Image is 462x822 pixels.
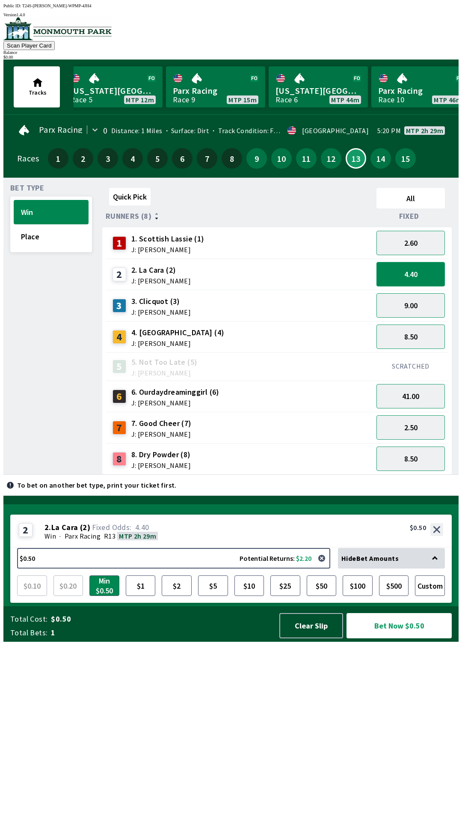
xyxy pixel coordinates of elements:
div: Race 9 [173,96,195,103]
span: 5. Not Too Late (5) [131,357,198,368]
div: 8 [113,452,126,466]
button: $10 [234,575,264,596]
span: $25 [272,578,298,594]
span: Quick Pick [113,192,147,202]
span: Custom [417,578,443,594]
button: Custom [415,575,445,596]
div: SCRATCHED [376,362,445,370]
span: 15 [397,155,414,161]
span: J: [PERSON_NAME] [131,309,191,316]
div: 6 [113,390,126,403]
div: [GEOGRAPHIC_DATA] [302,127,369,134]
div: Race 5 [70,96,92,103]
button: Quick Pick [109,188,151,205]
button: $25 [270,575,300,596]
span: 4.40 [135,522,149,532]
span: · [59,532,61,540]
button: 7 [197,148,217,169]
span: Surface: Dirt [163,126,210,135]
button: Win [14,200,89,224]
span: MTP 15m [228,96,257,103]
div: Public ID: [3,3,459,8]
div: 2 [19,523,33,537]
span: 3 [100,155,116,161]
button: 11 [296,148,317,169]
div: $0.50 [410,523,426,532]
span: 9.00 [404,301,418,310]
div: 2 [113,268,126,281]
button: Clear Slip [279,613,343,638]
button: Min $0.50 [89,575,119,596]
div: 4 [113,330,126,344]
span: Bet Type [10,185,44,191]
span: Track Condition: Fast [209,126,283,135]
span: La Cara [51,523,78,532]
div: 3 [113,299,126,313]
a: [US_STATE][GEOGRAPHIC_DATA]Race 6MTP 44m [269,66,368,107]
span: 3. Clicquot (3) [131,296,191,307]
span: Tracks [29,89,47,96]
span: 2 . [44,523,51,532]
span: J: [PERSON_NAME] [131,399,219,406]
button: $1 [126,575,156,596]
a: [US_STATE][GEOGRAPHIC_DATA]Race 5MTP 12m [63,66,163,107]
span: T24S-[PERSON_NAME]-WPMP-4JH4 [22,3,92,8]
button: 4 [122,148,143,169]
button: 2 [73,148,93,169]
span: All [380,194,441,203]
span: 8 [224,155,240,161]
span: Distance: 1 Miles [111,126,163,135]
div: Balance [3,50,459,55]
button: 2.50 [376,415,445,440]
button: 8.50 [376,325,445,349]
span: 5 [149,155,166,161]
button: Place [14,224,89,249]
div: Race 6 [275,96,298,103]
button: 12 [321,148,341,169]
button: 3 [98,148,118,169]
a: Parx RacingRace 9MTP 15m [166,66,265,107]
span: 7. Good Cheer (7) [131,418,192,429]
span: 8. Dry Powder (8) [131,449,191,460]
span: 12 [323,155,339,161]
span: Win [44,532,56,540]
button: 8 [222,148,242,169]
span: Fixed [399,213,419,220]
button: 4.40 [376,262,445,286]
button: 15 [395,148,416,169]
div: Runners (8) [106,212,373,220]
span: Min $0.50 [92,578,117,594]
span: MTP 2h 29m [406,127,443,134]
div: Races [17,155,39,162]
span: ( 2 ) [80,523,90,532]
button: 1 [48,148,68,169]
div: 7 [113,421,126,435]
span: $10 [237,578,262,594]
span: $50 [309,578,335,594]
span: 10 [273,155,290,161]
span: 8.50 [404,454,418,464]
span: $100 [345,578,370,594]
button: 13 [346,148,366,169]
button: Tracks [14,66,60,107]
span: 7 [199,155,215,161]
span: MTP 44m [331,96,359,103]
span: 2 [75,155,91,161]
span: Parx Racing [39,126,83,133]
button: 8.50 [376,447,445,471]
span: 41.00 [402,391,419,401]
span: Total Bets: [10,628,47,638]
span: Parx Racing [65,532,101,540]
span: $5 [200,578,226,594]
div: 0 [103,127,107,134]
span: MTP 12m [126,96,154,103]
span: Win [21,207,81,217]
span: $0.50 [51,614,271,624]
span: J: [PERSON_NAME] [131,462,191,469]
button: $5 [198,575,228,596]
p: To bet on another bet type, print your ticket first. [17,482,177,488]
span: 6. Ourdaydreaminggirl (6) [131,387,219,398]
button: Bet Now $0.50 [346,613,452,638]
span: J: [PERSON_NAME] [131,246,204,253]
button: 41.00 [376,384,445,408]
